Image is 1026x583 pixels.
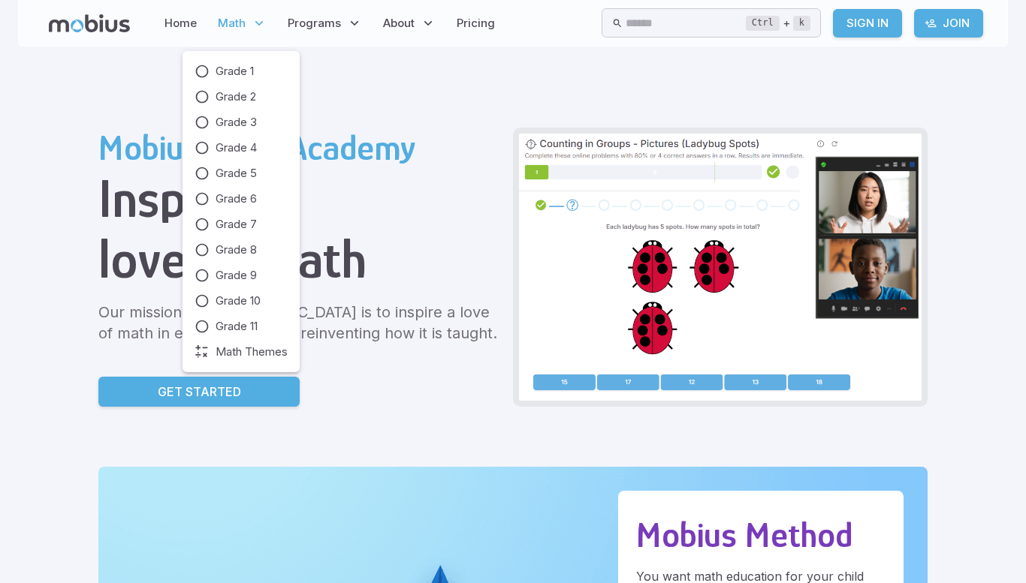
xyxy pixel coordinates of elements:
[195,165,288,182] a: Grade 5
[195,140,288,156] a: Grade 4
[216,267,257,284] span: Grade 9
[216,63,254,80] span: Grade 1
[216,293,261,309] span: Grade 10
[195,344,288,360] a: Math Themes
[195,89,288,105] a: Grade 2
[195,242,288,258] a: Grade 8
[160,6,201,41] a: Home
[793,16,810,31] kbd: k
[216,242,257,258] span: Grade 8
[218,15,246,32] span: Math
[195,63,288,80] a: Grade 1
[216,318,258,335] span: Grade 11
[216,140,257,156] span: Grade 4
[833,9,902,38] a: Sign In
[216,344,288,360] span: Math Themes
[452,6,499,41] a: Pricing
[216,114,257,131] span: Grade 3
[216,89,256,105] span: Grade 2
[746,14,810,32] div: +
[195,267,288,284] a: Grade 9
[216,165,257,182] span: Grade 5
[195,293,288,309] a: Grade 10
[216,216,257,233] span: Grade 7
[195,216,288,233] a: Grade 7
[914,9,983,38] a: Join
[288,15,341,32] span: Programs
[383,15,415,32] span: About
[195,318,288,335] a: Grade 11
[746,16,780,31] kbd: Ctrl
[195,114,288,131] a: Grade 3
[216,191,257,207] span: Grade 6
[195,191,288,207] a: Grade 6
